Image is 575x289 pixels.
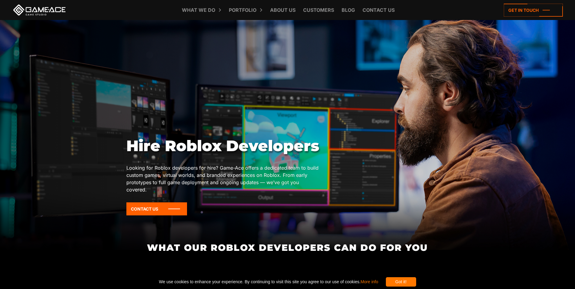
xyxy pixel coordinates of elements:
p: Looking for Roblox developers for hire? Game-Ace offers a dedicated team to build custom games, v... [126,164,320,193]
a: Contact Us [126,202,187,215]
a: More info [360,279,378,284]
a: Get in touch [504,4,563,17]
div: Got it! [386,277,416,287]
span: We use cookies to enhance your experience. By continuing to visit this site you agree to our use ... [159,277,378,287]
h2: What Our Roblox Developers Can Do for You [126,243,449,253]
h1: Hire Roblox Developers [126,137,320,155]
